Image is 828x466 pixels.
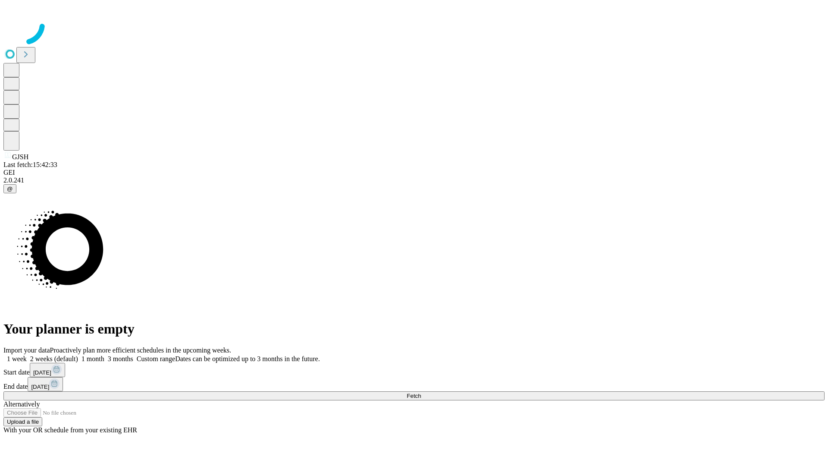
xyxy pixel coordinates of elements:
[407,393,421,399] span: Fetch
[3,417,42,426] button: Upload a file
[3,321,825,337] h1: Your planner is empty
[7,355,27,362] span: 1 week
[108,355,133,362] span: 3 months
[3,426,137,434] span: With your OR schedule from your existing EHR
[3,400,40,408] span: Alternatively
[3,184,16,193] button: @
[50,346,231,354] span: Proactively plan more efficient schedules in the upcoming weeks.
[175,355,320,362] span: Dates can be optimized up to 3 months in the future.
[30,355,78,362] span: 2 weeks (default)
[82,355,104,362] span: 1 month
[30,363,65,377] button: [DATE]
[3,346,50,354] span: Import your data
[3,391,825,400] button: Fetch
[137,355,175,362] span: Custom range
[31,384,49,390] span: [DATE]
[28,377,63,391] button: [DATE]
[3,176,825,184] div: 2.0.241
[3,169,825,176] div: GEI
[3,377,825,391] div: End date
[33,369,51,376] span: [DATE]
[7,186,13,192] span: @
[3,161,57,168] span: Last fetch: 15:42:33
[3,363,825,377] div: Start date
[12,153,28,161] span: GJSH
